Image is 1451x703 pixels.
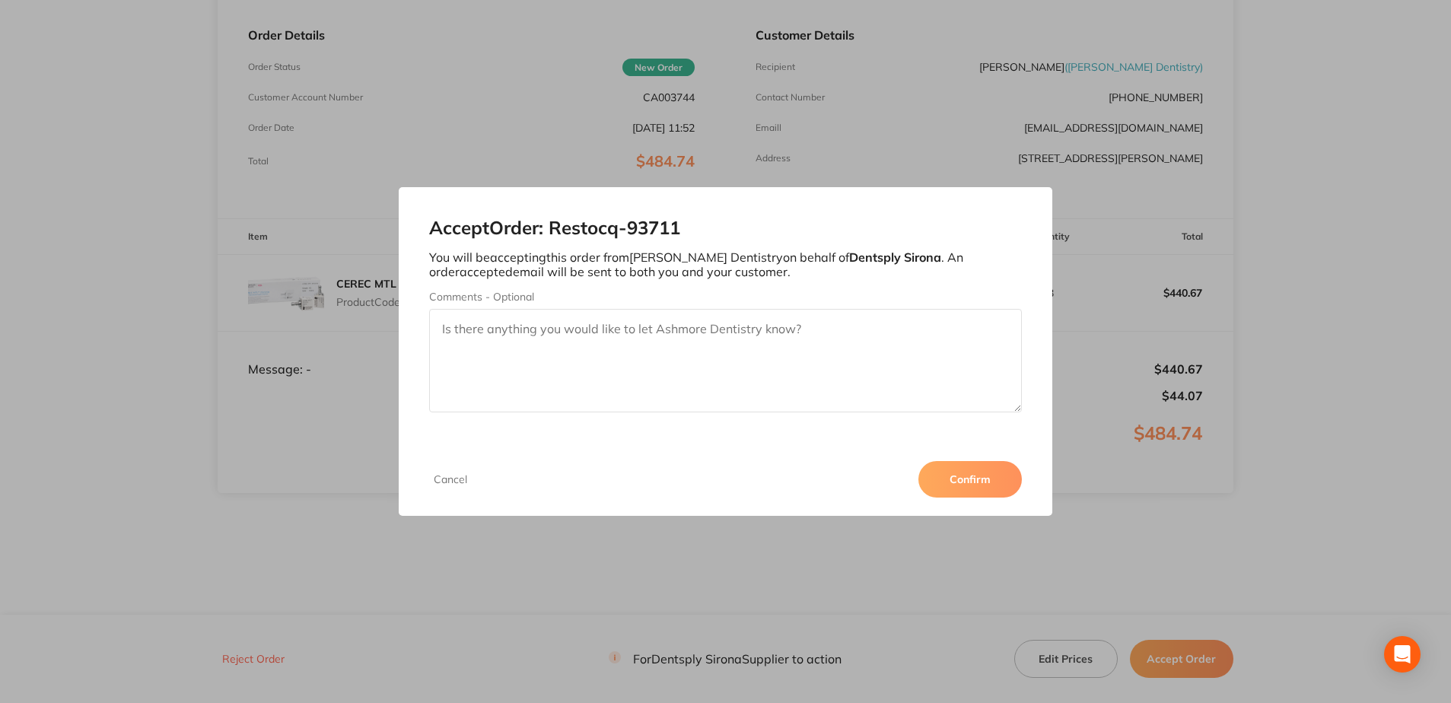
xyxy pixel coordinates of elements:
[429,218,1021,239] h2: Accept Order: Restocq- 93711
[429,472,472,486] button: Cancel
[918,461,1022,498] button: Confirm
[429,291,1021,303] label: Comments - Optional
[1384,636,1421,673] div: Open Intercom Messenger
[849,250,941,265] b: Dentsply Sirona
[429,250,1021,278] p: You will be accepting this order from [PERSON_NAME] Dentistry on behalf of . An order accepted em...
